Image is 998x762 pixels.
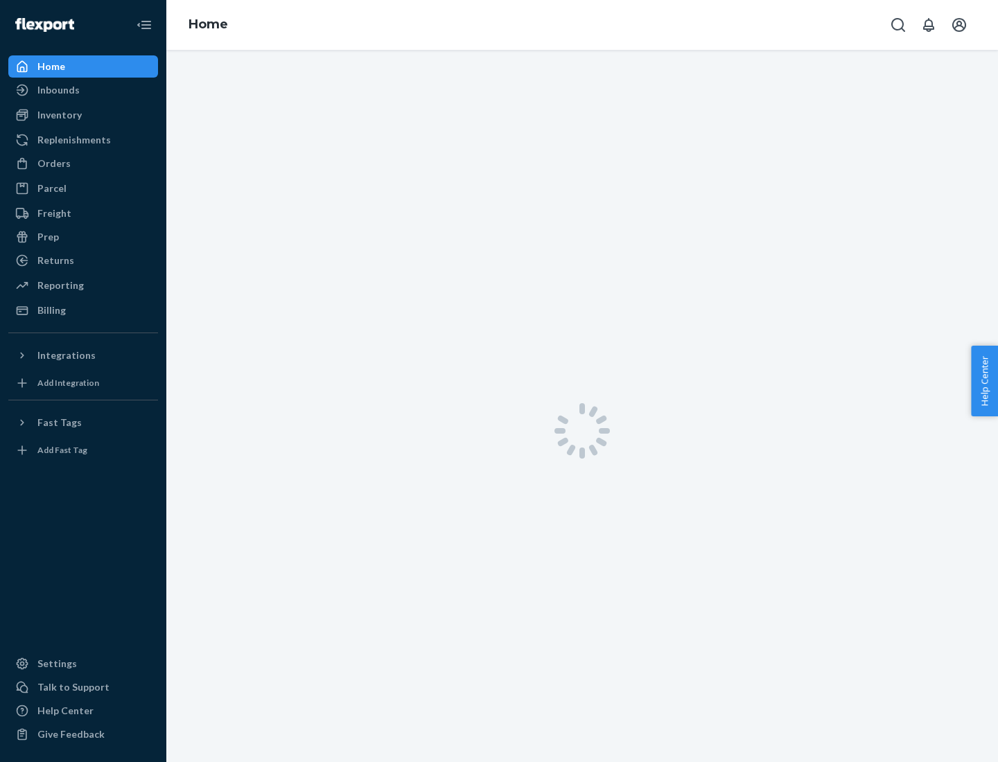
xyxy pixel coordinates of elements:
div: Settings [37,657,77,671]
div: Fast Tags [37,416,82,429]
div: Home [37,60,65,73]
button: Help Center [971,346,998,416]
img: Flexport logo [15,18,74,32]
a: Settings [8,653,158,675]
div: Prep [37,230,59,244]
div: Billing [37,303,66,317]
button: Open notifications [915,11,943,39]
div: Replenishments [37,133,111,147]
button: Fast Tags [8,411,158,434]
div: Freight [37,206,71,220]
a: Freight [8,202,158,224]
div: Add Integration [37,377,99,389]
a: Home [8,55,158,78]
button: Close Navigation [130,11,158,39]
a: Inventory [8,104,158,126]
div: Reporting [37,278,84,292]
a: Returns [8,249,158,272]
div: Parcel [37,181,67,195]
div: Integrations [37,348,96,362]
a: Reporting [8,274,158,296]
a: Add Integration [8,372,158,394]
div: Returns [37,254,74,267]
a: Talk to Support [8,676,158,698]
div: Inventory [37,108,82,122]
ol: breadcrumbs [177,5,239,45]
button: Integrations [8,344,158,366]
a: Home [189,17,228,32]
a: Help Center [8,700,158,722]
div: Orders [37,157,71,170]
a: Replenishments [8,129,158,151]
a: Orders [8,152,158,175]
div: Inbounds [37,83,80,97]
a: Parcel [8,177,158,200]
div: Give Feedback [37,727,105,741]
a: Inbounds [8,79,158,101]
button: Give Feedback [8,723,158,745]
a: Prep [8,226,158,248]
a: Billing [8,299,158,321]
button: Open account menu [945,11,973,39]
div: Add Fast Tag [37,444,87,456]
div: Talk to Support [37,680,110,694]
a: Add Fast Tag [8,439,158,461]
button: Open Search Box [884,11,912,39]
div: Help Center [37,704,94,718]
